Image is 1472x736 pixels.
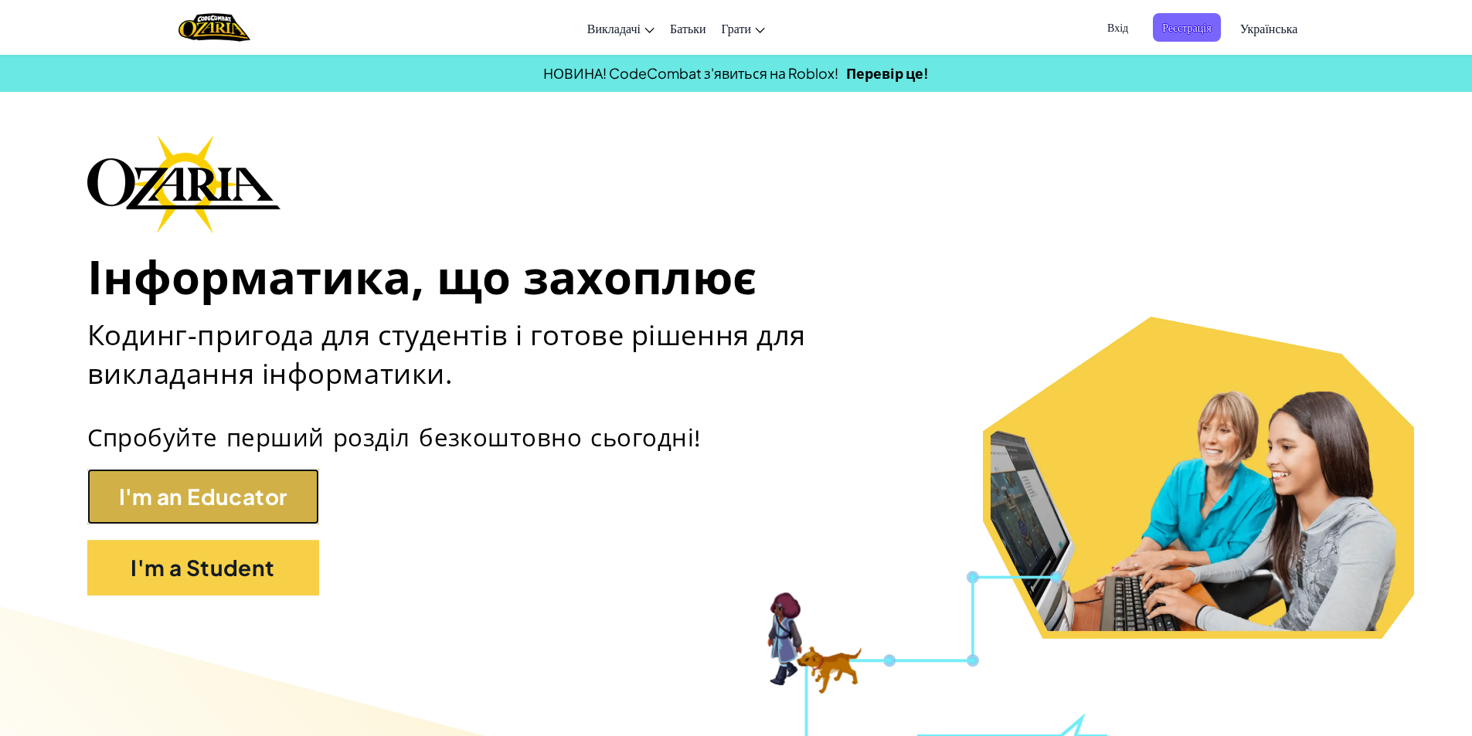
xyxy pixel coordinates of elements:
a: Українська [1232,7,1306,49]
a: Перевір це! [846,64,929,82]
button: I'm an Educator [87,469,319,524]
button: I'm a Student [87,540,319,595]
a: Грати [714,7,773,49]
a: Ozaria by CodeCombat logo [178,12,250,43]
a: Батьки [662,7,714,49]
button: Вхід [1098,13,1137,42]
span: Викладачі [587,20,641,36]
span: Грати [722,20,751,36]
a: Викладачі [580,7,662,49]
button: Реєстрація [1153,13,1220,42]
p: Спробуйте перший розділ безкоштовно сьогодні! [87,423,1385,453]
h2: Кодинг-пригода для студентів і готове рішення для викладання інформатики. [87,316,957,392]
h1: Інформатика, що захоплює [87,249,1385,305]
span: НОВИНА! CodeCombat з'явиться на Roblox! [543,64,838,82]
span: Українська [1240,20,1298,36]
img: Ozaria branding logo [87,134,280,233]
img: Home [178,12,250,43]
